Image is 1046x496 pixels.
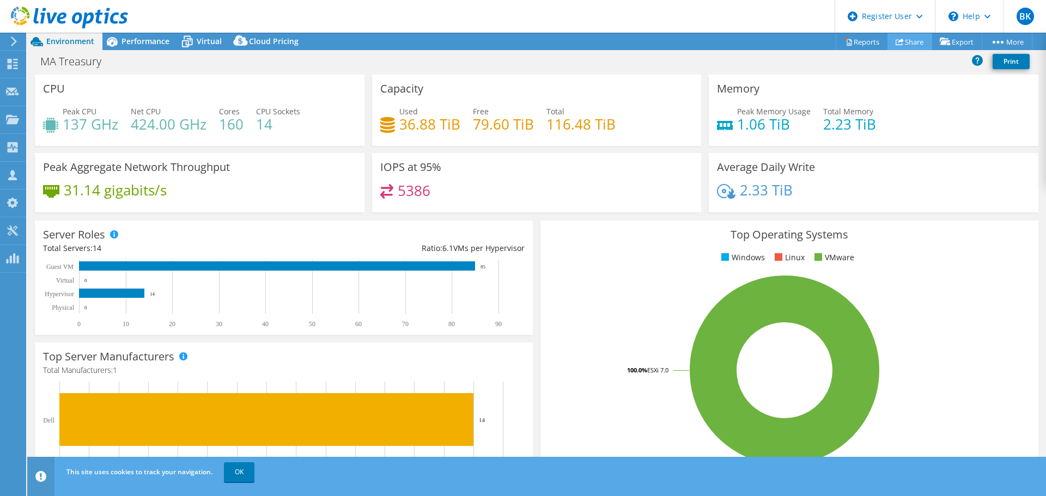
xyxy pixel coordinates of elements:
[737,118,811,130] h4: 1.06 TiB
[131,106,161,117] span: Net CPU
[123,320,129,328] text: 10
[717,83,759,95] h3: Memory
[481,264,486,270] text: 85
[442,243,453,253] span: 6.1
[982,33,1032,50] a: More
[84,305,87,310] text: 0
[93,243,101,253] span: 14
[35,56,118,68] h1: MA Treasury
[63,118,118,130] h4: 137 GHz
[479,417,485,423] text: 14
[256,106,300,117] span: CPU Sockets
[66,467,212,476] span: This site uses cookies to track your navigation.
[56,277,75,284] text: Virtual
[121,36,169,46] span: Performance
[216,320,222,328] text: 30
[647,366,668,374] tspan: ESXi 7.0
[1017,8,1034,25] span: BK
[887,33,932,50] a: Share
[219,118,244,130] h4: 160
[113,365,117,375] span: 1
[219,106,240,117] span: Cores
[77,320,81,328] text: 0
[262,320,269,328] text: 40
[546,118,616,130] h4: 116.48 TiB
[823,106,873,117] span: Total Memory
[823,118,876,130] h4: 2.23 TiB
[43,417,54,424] text: Dell
[52,304,74,311] text: Physical
[546,106,564,117] span: Total
[772,252,805,264] li: Linux
[249,36,299,46] span: Cloud Pricing
[169,320,175,328] text: 20
[549,229,1030,241] h3: Top Operating Systems
[473,106,489,117] span: Free
[46,36,94,46] span: Environment
[284,242,525,254] div: Ratio: VMs per Hypervisor
[46,263,74,271] text: Guest VM
[717,161,815,173] h3: Average Daily Write
[43,351,174,363] h3: Top Server Manufacturers
[740,184,793,196] h4: 2.33 TiB
[737,106,811,117] span: Peak Memory Usage
[495,320,502,328] text: 90
[932,33,982,50] a: Export
[448,320,455,328] text: 80
[627,366,647,374] tspan: 100.0%
[256,118,300,130] h4: 14
[398,185,430,197] h4: 5386
[63,106,96,117] span: Peak CPU
[473,118,534,130] h4: 79.60 TiB
[812,252,854,264] li: VMware
[197,36,222,46] span: Virtual
[43,83,65,95] h3: CPU
[402,320,409,328] text: 70
[309,320,315,328] text: 50
[131,118,206,130] h4: 424.00 GHz
[948,11,958,21] svg: \n
[993,54,1030,69] a: Print
[836,33,888,50] a: Reports
[399,106,418,117] span: Used
[64,184,167,196] h4: 31.14 gigabits/s
[84,278,87,283] text: 0
[719,252,765,264] li: Windows
[43,161,230,173] h3: Peak Aggregate Network Throughput
[150,291,155,297] text: 14
[380,83,423,95] h3: Capacity
[355,320,362,328] text: 60
[43,229,105,241] h3: Server Roles
[43,364,525,376] h4: Total Manufacturers:
[43,242,284,254] div: Total Servers:
[45,290,74,298] text: Hypervisor
[224,462,254,482] a: OK
[380,161,441,173] h3: IOPS at 95%
[399,118,460,130] h4: 36.88 TiB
